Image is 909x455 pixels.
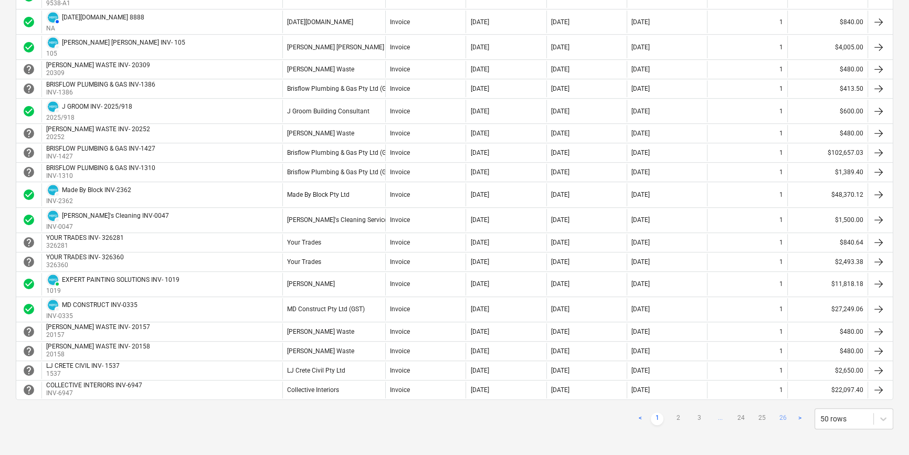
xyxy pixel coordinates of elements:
[779,191,783,198] div: 1
[693,412,705,425] a: Page 3
[631,347,650,355] div: [DATE]
[551,386,569,394] div: [DATE]
[551,305,569,313] div: [DATE]
[551,328,569,335] div: [DATE]
[631,168,650,176] div: [DATE]
[551,239,569,246] div: [DATE]
[48,210,58,221] img: xero.svg
[23,345,35,357] span: help
[631,239,650,246] div: [DATE]
[390,216,410,224] div: Invoice
[390,328,410,335] div: Invoice
[787,362,868,379] div: $2,650.00
[23,303,35,315] span: check_circle
[23,41,35,54] span: check_circle
[287,347,354,355] div: [PERSON_NAME] Waste
[46,113,132,122] p: 2025/918
[390,280,410,288] div: Invoice
[470,149,489,156] div: [DATE]
[779,149,783,156] div: 1
[23,384,35,396] span: help
[551,347,569,355] div: [DATE]
[470,305,489,313] div: [DATE]
[470,85,489,92] div: [DATE]
[46,49,185,58] p: 105
[23,303,35,315] div: Invoice was approved
[23,384,35,396] div: Invoice is waiting for an approval
[631,18,650,26] div: [DATE]
[23,364,35,377] div: Invoice is waiting for an approval
[23,364,35,377] span: help
[631,85,650,92] div: [DATE]
[631,216,650,224] div: [DATE]
[62,14,144,21] div: [DATE][DOMAIN_NAME] 8888
[23,63,35,76] div: Invoice is waiting for an approval
[46,69,152,78] p: 20309
[779,305,783,313] div: 1
[46,209,60,223] div: Invoice has been synced with Xero and its status is currently DRAFT
[62,212,169,219] div: [PERSON_NAME]'s Cleaning INV-0047
[631,367,650,374] div: [DATE]
[756,412,768,425] a: Page 25
[287,280,335,288] div: [PERSON_NAME]
[779,130,783,137] div: 1
[787,10,868,33] div: $840.00
[470,386,489,394] div: [DATE]
[787,234,868,251] div: $840.64
[779,216,783,224] div: 1
[631,130,650,137] div: [DATE]
[23,325,35,338] div: Invoice is waiting for an approval
[62,39,185,46] div: [PERSON_NAME] [PERSON_NAME] INV- 105
[470,130,489,137] div: [DATE]
[470,108,489,115] div: [DATE]
[470,191,489,198] div: [DATE]
[46,164,155,172] div: BRISFLOW PLUMBING & GAS INV-1310
[46,312,138,321] p: INV-0335
[631,328,650,335] div: [DATE]
[46,343,150,350] div: [PERSON_NAME] WASTE INV- 20158
[390,258,410,266] div: Invoice
[23,41,35,54] div: Invoice was approved
[551,44,569,51] div: [DATE]
[23,188,35,201] span: check_circle
[46,183,60,197] div: Invoice has been synced with Xero and its status is currently DRAFT
[390,239,410,246] div: Invoice
[23,105,35,118] div: Invoice was approved
[470,280,489,288] div: [DATE]
[551,191,569,198] div: [DATE]
[46,88,157,97] p: INV-1386
[46,36,60,49] div: Invoice has been synced with Xero and its status is currently DRAFT
[714,412,726,425] a: ...
[23,188,35,201] div: Invoice was approved
[631,305,650,313] div: [DATE]
[46,152,157,161] p: INV-1427
[46,100,60,113] div: Invoice has been synced with Xero and its status is currently DRAFT
[287,85,396,92] div: Brisflow Plumbing & Gas Pty Ltd (GST)
[390,191,410,198] div: Invoice
[23,146,35,159] span: help
[62,186,131,194] div: Made By Block INV-2362
[787,100,868,122] div: $600.00
[551,216,569,224] div: [DATE]
[287,258,321,266] div: Your Trades
[62,103,132,110] div: J GROOM INV- 2025/918
[46,253,124,261] div: YOUR TRADES INV- 326360
[46,172,157,181] p: INV-1310
[62,301,138,309] div: MD CONSTRUCT INV-0335
[46,287,179,295] p: 1019
[23,82,35,95] span: help
[46,223,169,231] p: INV-0047
[634,412,647,425] a: Previous page
[779,367,783,374] div: 1
[287,168,396,176] div: Brisflow Plumbing & Gas Pty Ltd (GST)
[470,347,489,355] div: [DATE]
[23,214,35,226] span: check_circle
[787,209,868,231] div: $1,500.00
[672,412,684,425] a: Page 2
[287,108,369,115] div: J Groom Building Consultant
[287,66,354,73] div: [PERSON_NAME] Waste
[287,130,354,137] div: [PERSON_NAME] Waste
[287,216,387,224] div: [PERSON_NAME]'s Cleaning Service
[470,18,489,26] div: [DATE]
[23,278,35,290] span: check_circle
